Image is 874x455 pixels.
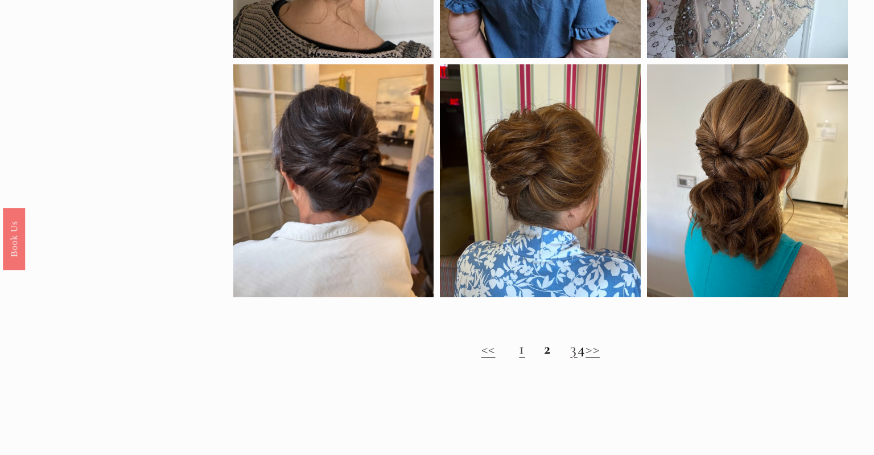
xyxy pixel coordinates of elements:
a: Book Us [3,207,25,269]
strong: 2 [544,339,551,358]
h2: 4 [233,339,848,358]
a: << [481,339,496,358]
a: >> [586,339,600,358]
a: 1 [519,339,525,358]
a: 3 [570,339,577,358]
